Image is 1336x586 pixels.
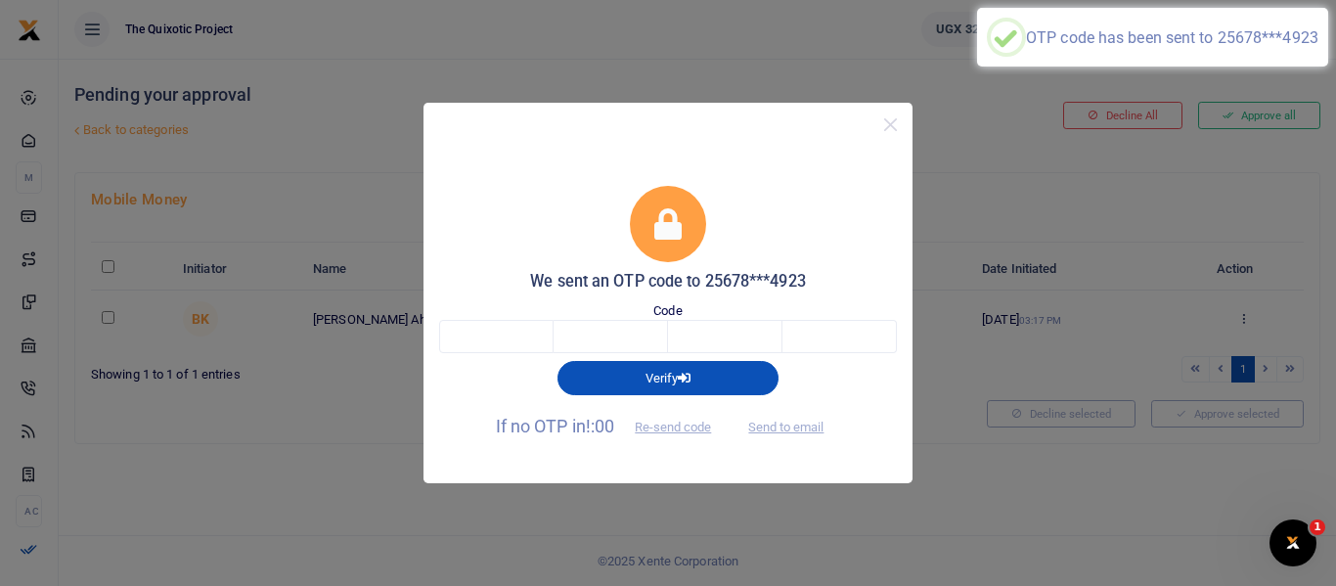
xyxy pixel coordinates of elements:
button: Verify [557,361,779,394]
span: !:00 [586,416,614,436]
div: OTP code has been sent to 25678***4923 [1026,28,1318,47]
h5: We sent an OTP code to 25678***4923 [439,272,897,292]
span: If no OTP in [496,416,729,436]
button: Close [876,111,905,139]
iframe: Intercom live chat [1269,519,1316,566]
label: Code [653,301,682,321]
span: 1 [1310,519,1325,535]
